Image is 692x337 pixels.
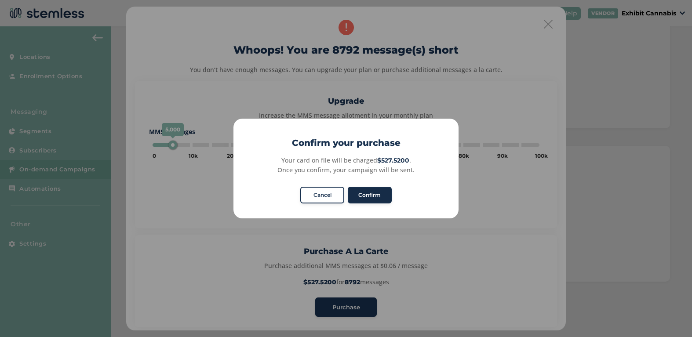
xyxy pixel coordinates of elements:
strong: $527.5200 [377,156,409,164]
button: Cancel [300,187,344,203]
div: Your card on file will be charged . Once you confirm, your campaign will be sent. [243,156,448,174]
h2: Confirm your purchase [233,136,459,149]
iframe: Chat Widget [648,295,692,337]
button: Confirm [348,187,392,203]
